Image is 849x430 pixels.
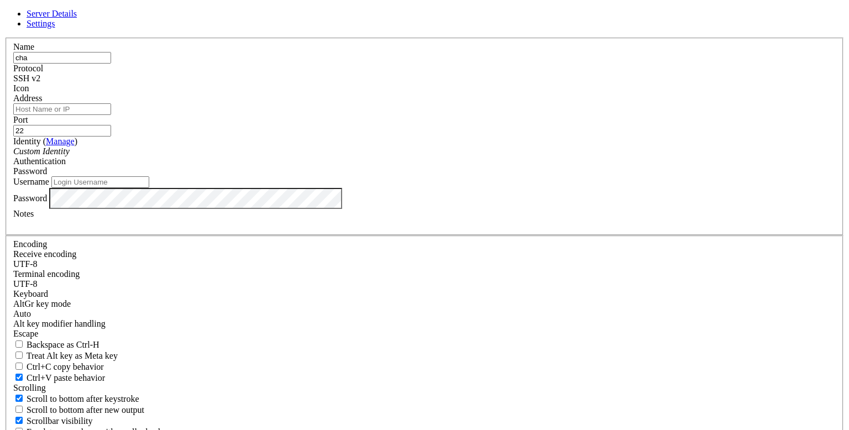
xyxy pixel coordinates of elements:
[13,209,34,218] label: Notes
[13,329,836,339] div: Escape
[13,329,38,338] span: Escape
[13,383,46,392] label: Scrolling
[13,309,836,319] div: Auto
[13,42,34,51] label: Name
[13,74,836,83] div: SSH v2
[15,340,23,348] input: Backspace as Ctrl-H
[13,299,71,308] label: Set the expected encoding for data received from the host. If the encodings do not match, visual ...
[13,156,66,166] label: Authentication
[43,137,77,146] span: ( )
[13,405,144,415] label: Scroll to bottom after new output.
[13,249,76,259] label: Set the expected encoding for data received from the host. If the encodings do not match, visual ...
[15,395,23,402] input: Scroll to bottom after keystroke
[13,93,42,103] label: Address
[13,239,47,249] label: Encoding
[13,146,70,156] i: Custom Identity
[13,146,836,156] div: Custom Identity
[13,115,28,124] label: Port
[13,340,99,349] label: If true, the backspace should send BS ('\x08', aka ^H). Otherwise the backspace key should send '...
[13,177,49,186] label: Username
[46,137,75,146] a: Manage
[27,394,139,403] span: Scroll to bottom after keystroke
[15,352,23,359] input: Treat Alt key as Meta key
[13,259,836,269] div: UTF-8
[13,394,139,403] label: Whether to scroll to the bottom on any keystroke.
[15,417,23,424] input: Scrollbar visibility
[13,193,47,202] label: Password
[13,279,836,289] div: UTF-8
[51,176,149,188] input: Login Username
[13,137,77,146] label: Identity
[15,374,23,381] input: Ctrl+V paste behavior
[13,103,111,115] input: Host Name or IP
[13,269,80,279] label: The default terminal encoding. ISO-2022 enables character map translations (like graphics maps). ...
[13,289,48,298] label: Keyboard
[13,52,111,64] input: Server Name
[13,259,38,269] span: UTF-8
[13,319,106,328] label: Controls how the Alt key is handled. Escape: Send an ESC prefix. 8-Bit: Add 128 to the typed char...
[27,362,104,371] span: Ctrl+C copy behavior
[13,416,93,426] label: The vertical scrollbar mode.
[13,64,43,73] label: Protocol
[27,340,99,349] span: Backspace as Ctrl-H
[27,9,77,18] a: Server Details
[13,83,29,93] label: Icon
[13,74,40,83] span: SSH v2
[27,373,105,382] span: Ctrl+V paste behavior
[13,125,111,137] input: Port Number
[13,362,104,371] label: Ctrl-C copies if true, send ^C to host if false. Ctrl-Shift-C sends ^C to host if true, copies if...
[27,351,118,360] span: Treat Alt key as Meta key
[13,373,105,382] label: Ctrl+V pastes if true, sends ^V to host if false. Ctrl+Shift+V sends ^V to host if true, pastes i...
[13,279,38,289] span: UTF-8
[13,166,836,176] div: Password
[13,351,118,360] label: Whether the Alt key acts as a Meta key or as a distinct Alt key.
[27,416,93,426] span: Scrollbar visibility
[27,405,144,415] span: Scroll to bottom after new output
[15,363,23,370] input: Ctrl+C copy behavior
[27,19,55,28] a: Settings
[13,166,47,176] span: Password
[13,309,31,318] span: Auto
[15,406,23,413] input: Scroll to bottom after new output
